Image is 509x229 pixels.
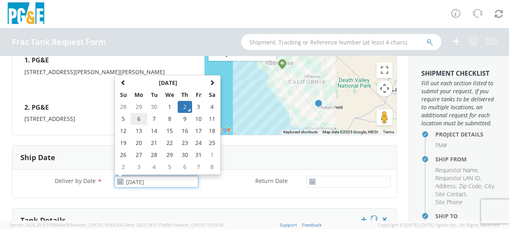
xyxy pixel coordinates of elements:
[283,129,318,135] button: Keyboard shortcuts
[116,149,130,161] td: 26
[377,62,393,78] button: Toggle fullscreen view
[435,166,479,174] li: ,
[161,125,178,137] td: 15
[161,101,178,113] td: 1
[116,161,130,173] td: 2
[205,101,219,113] td: 4
[421,70,497,77] h3: Shipment Checklist
[161,89,178,101] th: We
[178,89,192,101] th: Th
[161,149,178,161] td: 29
[435,198,463,206] span: Site Phone
[435,141,447,149] span: PM#
[192,101,206,113] td: 3
[205,137,219,149] td: 25
[205,113,219,125] td: 11
[130,89,147,101] th: Mo
[192,113,206,125] td: 10
[116,101,130,113] td: 28
[130,77,205,89] th: Select Month
[377,109,393,125] button: Drag Pegman onto the map to open Street View
[24,100,192,115] h4: 2. PG&E
[192,149,206,161] td: 31
[205,161,219,173] td: 8
[209,80,215,85] span: Next Month
[178,149,192,161] td: 30
[192,161,206,173] td: 7
[161,113,178,125] td: 8
[20,154,55,162] h3: Ship Date
[147,149,161,161] td: 28
[161,137,178,149] td: 22
[435,190,467,198] li: ,
[122,222,223,228] span: Client: 2025.18.0-37e85b1
[302,222,322,228] a: Feedback
[435,156,497,162] h4: Ship From
[178,137,192,149] td: 23
[161,161,178,173] td: 5
[147,89,161,101] th: Tu
[485,182,495,190] li: ,
[147,101,161,113] td: 30
[12,38,106,46] h4: Frac Tank Request Form
[24,115,75,123] span: [STREET_ADDRESS]
[205,125,219,137] td: 18
[435,174,481,182] li: ,
[116,89,130,101] th: Su
[241,34,441,50] input: Shipment, Tracking or Reference Number (at least 4 chars)
[120,80,126,85] span: Previous Month
[435,174,480,182] span: Requestor LAN ID
[435,182,456,190] span: Address
[192,137,206,149] td: 24
[147,113,161,125] td: 7
[147,125,161,137] td: 14
[383,130,394,134] a: Terms
[130,137,147,149] td: 20
[6,2,46,26] img: pge-logo-06675f144f4cfa6a6814.png
[20,217,66,225] h3: Tank Details
[130,113,147,125] td: 6
[205,149,219,161] td: 1
[24,53,192,68] h4: 1. PG&E
[174,222,223,228] span: master, [DATE] 10:25:00
[178,113,192,125] td: 9
[192,89,206,101] th: Fr
[205,89,219,101] th: Sa
[116,137,130,149] td: 19
[147,161,161,173] td: 4
[435,166,478,174] span: Requestor Name
[130,149,147,161] td: 27
[116,125,130,137] td: 12
[255,177,288,185] span: Return Date
[24,68,165,76] span: [STREET_ADDRESS][PERSON_NAME][PERSON_NAME]
[459,182,481,190] span: Zip Code
[130,161,147,173] td: 3
[130,101,147,113] td: 29
[192,125,206,137] td: 17
[130,125,147,137] td: 13
[10,222,121,228] span: Server: 2025.20.0-970904bc0f3
[280,222,297,228] a: Support
[485,182,494,190] span: City
[55,177,96,185] span: Deliver by Date
[147,137,161,149] td: 21
[421,79,497,127] span: Fill out each section listed to submit your request. If you require tanks to be delivered to mult...
[72,222,121,228] span: master, [DATE] 10:43:43
[178,161,192,173] td: 6
[178,125,192,137] td: 16
[459,182,483,190] li: ,
[116,113,130,125] td: 5
[178,101,192,113] td: 2
[435,182,457,190] li: ,
[435,131,497,137] h4: Project Details
[378,222,499,228] span: Copyright © [DATE]-[DATE] Agistix Inc., All Rights Reserved
[435,213,497,219] h4: Ship To
[435,190,466,198] span: Site Contact
[323,130,378,134] span: Map data ©2025 Google, INEGI
[377,80,393,96] button: Map camera controls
